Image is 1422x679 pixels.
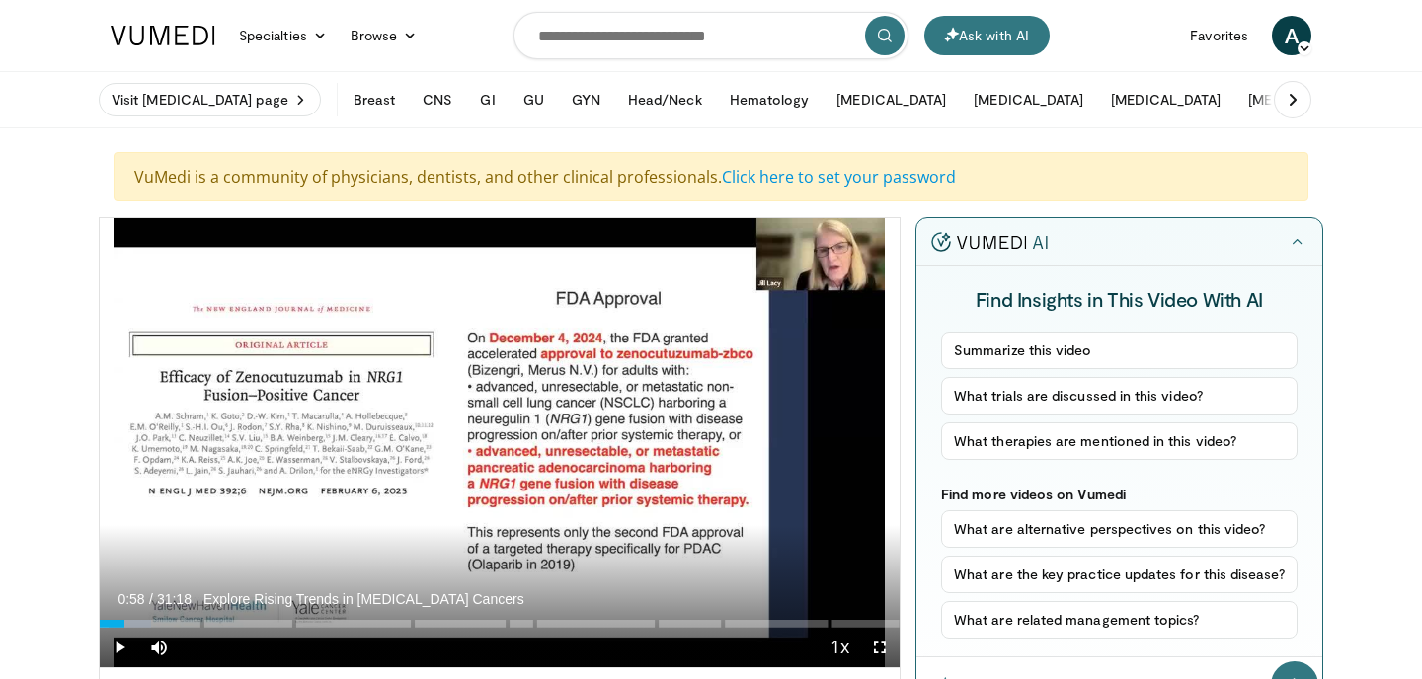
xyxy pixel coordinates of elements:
a: Browse [339,16,430,55]
button: GYN [560,80,612,119]
button: What therapies are mentioned in this video? [941,422,1298,460]
button: Ask with AI [924,16,1050,55]
button: What are the key practice updates for this disease? [941,556,1298,593]
p: Find more videos on Vumedi [941,486,1298,502]
span: / [149,591,153,607]
video-js: Video Player [100,218,900,668]
button: Head/Neck [616,80,714,119]
button: [MEDICAL_DATA] [1236,80,1370,119]
button: GU [512,80,556,119]
button: [MEDICAL_DATA] [962,80,1095,119]
button: Playback Rate [821,628,860,667]
input: Search topics, interventions [513,12,908,59]
h4: Find Insights in This Video With AI [941,286,1298,312]
a: Visit [MEDICAL_DATA] page [99,83,321,116]
span: 0:58 [118,591,144,607]
div: VuMedi is a community of physicians, dentists, and other clinical professionals. [114,152,1308,201]
img: VuMedi Logo [111,26,215,45]
button: CNS [411,80,464,119]
button: Play [100,628,139,667]
div: Progress Bar [100,620,900,628]
a: Click here to set your password [722,166,956,188]
span: Explore Rising Trends in [MEDICAL_DATA] Cancers [203,590,524,608]
button: What trials are discussed in this video? [941,377,1298,415]
button: Summarize this video [941,332,1298,369]
button: GI [468,80,507,119]
img: vumedi-ai-logo.v2.svg [931,232,1048,252]
a: A [1272,16,1311,55]
button: What are alternative perspectives on this video? [941,510,1298,548]
button: [MEDICAL_DATA] [1099,80,1232,119]
span: 31:18 [157,591,192,607]
button: [MEDICAL_DATA] [825,80,958,119]
button: What are related management topics? [941,601,1298,639]
button: Hematology [718,80,822,119]
button: Fullscreen [860,628,900,667]
a: Favorites [1178,16,1260,55]
button: Mute [139,628,179,667]
button: Breast [342,80,407,119]
a: Specialties [227,16,339,55]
